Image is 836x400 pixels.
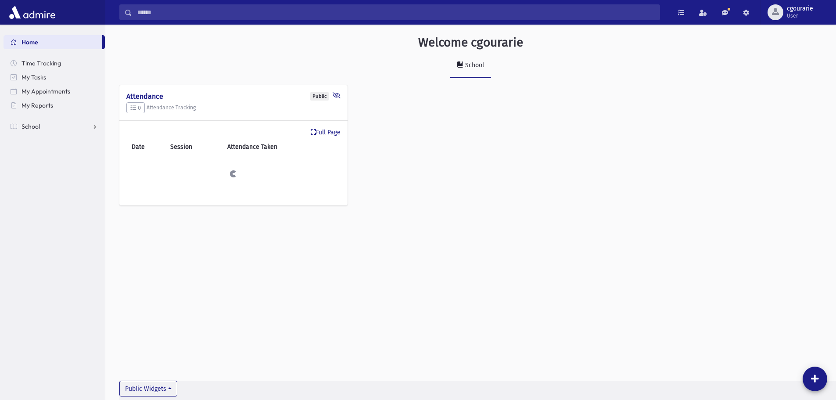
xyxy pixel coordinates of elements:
[22,59,61,67] span: Time Tracking
[22,38,38,46] span: Home
[311,128,341,137] a: Full Page
[463,61,484,69] div: School
[4,56,105,70] a: Time Tracking
[310,92,329,101] div: Public
[222,137,341,157] th: Attendance Taken
[4,35,102,49] a: Home
[418,35,523,50] h3: Welcome cgourarie
[126,137,165,157] th: Date
[132,4,660,20] input: Search
[22,123,40,130] span: School
[130,105,141,111] span: 0
[22,101,53,109] span: My Reports
[450,54,491,78] a: School
[4,70,105,84] a: My Tasks
[22,73,46,81] span: My Tasks
[165,137,222,157] th: Session
[4,84,105,98] a: My Appointments
[126,102,341,114] h5: Attendance Tracking
[22,87,70,95] span: My Appointments
[126,92,341,101] h4: Attendance
[4,119,105,133] a: School
[4,98,105,112] a: My Reports
[119,381,177,396] button: Public Widgets
[787,12,813,19] span: User
[7,4,57,21] img: AdmirePro
[126,102,145,114] button: 0
[787,5,813,12] span: cgourarie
